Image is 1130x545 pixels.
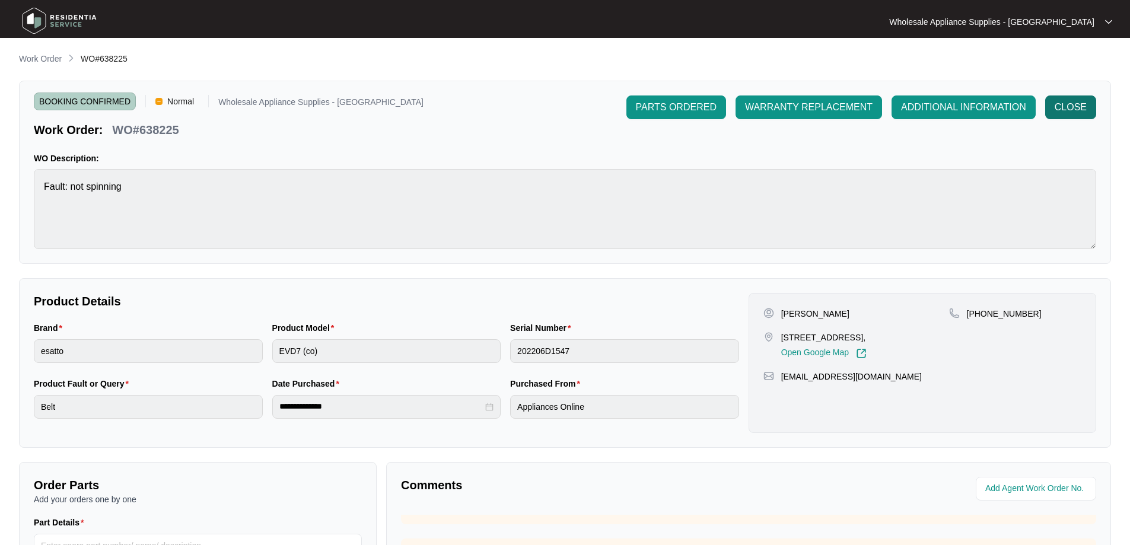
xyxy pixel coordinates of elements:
p: WO Description: [34,152,1096,164]
span: Normal [163,93,199,110]
img: dropdown arrow [1105,19,1112,25]
p: [STREET_ADDRESS], [781,332,867,343]
img: map-pin [949,308,960,318]
label: Purchased From [510,378,585,390]
label: Date Purchased [272,378,344,390]
input: Purchased From [510,395,739,419]
label: Serial Number [510,322,575,334]
span: BOOKING CONFIRMED [34,93,136,110]
img: Vercel Logo [155,98,163,105]
img: Link-External [856,348,867,359]
p: Order Parts [34,477,362,493]
p: [PHONE_NUMBER] [967,308,1042,320]
textarea: Fault: not spinning [34,169,1096,249]
img: map-pin [763,371,774,381]
input: Date Purchased [279,400,483,413]
input: Add Agent Work Order No. [985,482,1089,496]
span: WARRANTY REPLACEMENT [745,100,873,114]
img: user-pin [763,308,774,318]
label: Part Details [34,517,89,528]
p: Wholesale Appliance Supplies - [GEOGRAPHIC_DATA] [218,98,424,110]
img: chevron-right [66,53,76,63]
img: map-pin [763,332,774,342]
button: WARRANTY REPLACEMENT [736,95,882,119]
label: Product Model [272,322,339,334]
input: Product Model [272,339,501,363]
p: Work Order: [34,122,103,138]
span: PARTS ORDERED [636,100,717,114]
a: Open Google Map [781,348,867,359]
span: ADDITIONAL INFORMATION [901,100,1026,114]
input: Brand [34,339,263,363]
button: ADDITIONAL INFORMATION [892,95,1036,119]
p: Product Details [34,293,739,310]
img: residentia service logo [18,3,101,39]
button: PARTS ORDERED [626,95,726,119]
button: CLOSE [1045,95,1096,119]
p: Wholesale Appliance Supplies - [GEOGRAPHIC_DATA] [889,16,1094,28]
p: Comments [401,477,740,493]
span: CLOSE [1055,100,1087,114]
input: Product Fault or Query [34,395,263,419]
span: WO#638225 [81,54,128,63]
p: Work Order [19,53,62,65]
input: Serial Number [510,339,739,363]
a: Work Order [17,53,64,66]
p: Add your orders one by one [34,493,362,505]
p: [PERSON_NAME] [781,308,849,320]
label: Brand [34,322,67,334]
p: [EMAIL_ADDRESS][DOMAIN_NAME] [781,371,922,383]
label: Product Fault or Query [34,378,133,390]
p: WO#638225 [112,122,179,138]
